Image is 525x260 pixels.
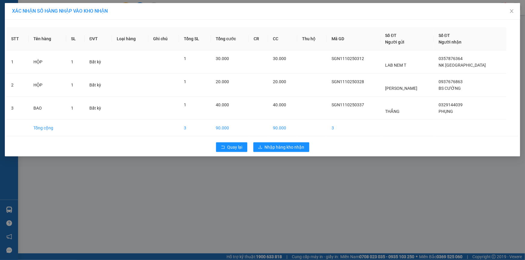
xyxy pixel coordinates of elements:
span: 1 [184,102,186,107]
span: THẮNG [385,109,400,114]
th: Thu hộ [297,27,327,50]
th: SL [66,27,85,50]
span: SGN1110250312 [332,56,364,61]
td: 90.000 [268,120,297,136]
button: Close [503,3,520,20]
span: rollback [221,145,225,150]
span: 1 [184,56,186,61]
span: 0357876364 [439,56,463,61]
td: Bất kỳ [85,50,112,74]
td: HỘP [29,74,66,97]
span: close [509,9,514,14]
span: Người gửi [385,40,405,44]
th: Tên hàng [29,27,66,50]
span: LAB NEM T [385,63,406,68]
span: 1 [71,59,73,64]
th: STT [6,27,29,50]
td: Bất kỳ [85,97,112,120]
span: 1 [71,83,73,87]
td: Tổng cộng [29,120,66,136]
td: 2 [6,74,29,97]
td: HỘP [29,50,66,74]
span: Số ĐT [385,33,397,38]
span: 20.000 [273,79,286,84]
span: 1 [71,106,73,110]
th: ĐVT [85,27,112,50]
td: 3 [327,120,381,136]
td: 1 [6,50,29,74]
span: SGN1110250337 [332,102,364,107]
span: 30.000 [216,56,229,61]
span: PHỤNG [439,109,453,114]
td: BAO [29,97,66,120]
span: 0329144039 [439,102,463,107]
th: Ghi chú [148,27,179,50]
span: BS CƯỜNG [439,86,461,91]
button: downloadNhập hàng kho nhận [253,142,309,152]
span: 40.000 [273,102,286,107]
span: Nhập hàng kho nhận [265,144,304,150]
span: 20.000 [216,79,229,84]
td: Bất kỳ [85,74,112,97]
span: XÁC NHẬN SỐ HÀNG NHẬP VÀO KHO NHẬN [12,8,108,14]
th: CR [249,27,268,50]
span: Người nhận [439,40,462,44]
td: 90.000 [211,120,249,136]
span: Số ĐT [439,33,450,38]
span: download [258,145,262,150]
span: 0937676863 [439,79,463,84]
th: Tổng cước [211,27,249,50]
span: 1 [184,79,186,84]
td: 3 [6,97,29,120]
th: Mã GD [327,27,381,50]
th: CC [268,27,297,50]
span: NK [GEOGRAPHIC_DATA] [439,63,486,68]
th: Loại hàng [112,27,148,50]
span: 40.000 [216,102,229,107]
span: Quay lại [227,144,242,150]
th: Tổng SL [179,27,211,50]
span: SGN1110250328 [332,79,364,84]
span: 30.000 [273,56,286,61]
button: rollbackQuay lại [216,142,247,152]
td: 3 [179,120,211,136]
span: [PERSON_NAME] [385,86,418,91]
